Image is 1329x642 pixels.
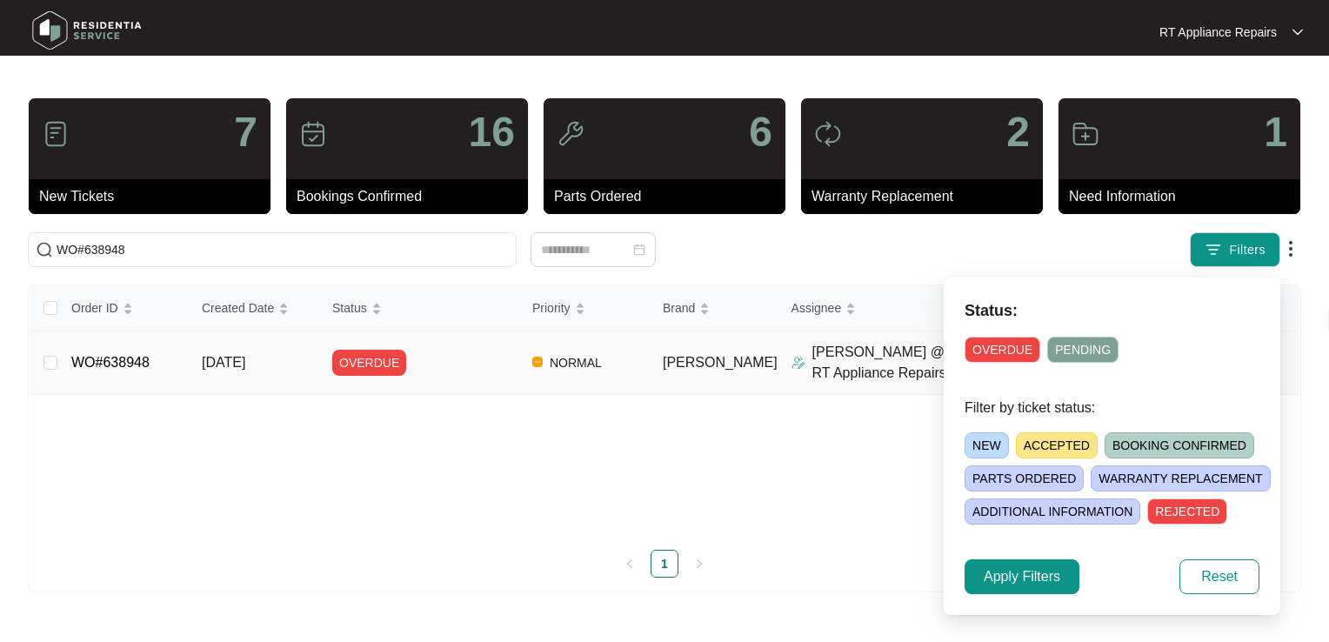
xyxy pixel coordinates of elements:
p: 1 [1264,111,1287,153]
span: Order ID [71,298,118,318]
p: New Tickets [39,186,270,207]
img: icon [814,120,842,148]
span: PARTS ORDERED [965,465,1084,492]
p: Filter by ticket status: [965,398,1259,418]
span: Priority [532,298,571,318]
p: 6 [749,111,772,153]
img: dropdown arrow [1292,28,1303,37]
input: Search by Order Id, Assignee Name, Customer Name, Brand and Model [57,240,509,259]
p: Status: [965,298,1259,323]
span: Status [332,298,367,318]
th: Created Date [188,285,318,331]
p: Bookings Confirmed [297,186,528,207]
span: WARRANTY REPLACEMENT [1091,465,1270,492]
li: Previous Page [616,550,644,578]
img: search-icon [36,241,53,258]
span: BOOKING CONFIRMED [1105,432,1254,458]
th: Status [318,285,518,331]
p: 7 [234,111,257,153]
p: RT Appliance Repairs [1159,23,1277,41]
span: Reset [1201,566,1238,587]
button: filter iconFilters [1190,232,1280,267]
th: Order ID [57,285,188,331]
span: [PERSON_NAME] [663,355,778,370]
p: 16 [469,111,515,153]
p: 2 [1006,111,1030,153]
img: icon [557,120,584,148]
th: Priority [518,285,649,331]
span: Filters [1229,241,1266,259]
img: residentia service logo [26,4,148,57]
span: Assignee [791,298,842,318]
span: NEW [965,432,1009,458]
span: OVERDUE [332,350,406,376]
button: right [685,550,713,578]
span: Brand [663,298,695,318]
img: Vercel Logo [532,357,543,367]
span: [DATE] [202,355,245,370]
img: icon [42,120,70,148]
span: Created Date [202,298,274,318]
p: [PERSON_NAME] @ RT Appliance Repairs [812,342,952,384]
p: Need Information [1069,186,1300,207]
span: right [694,558,705,569]
p: Parts Ordered [554,186,785,207]
p: Warranty Replacement [811,186,1043,207]
img: icon [1072,120,1099,148]
img: dropdown arrow [1280,238,1301,259]
button: left [616,550,644,578]
button: Apply Filters [965,559,1079,594]
span: PENDING [1047,337,1119,363]
img: icon [299,120,327,148]
li: Next Page [685,550,713,578]
span: ACCEPTED [1016,432,1098,458]
a: 1 [651,551,678,577]
img: Assigner Icon [791,356,805,370]
th: Assignee [778,285,952,331]
span: ADDITIONAL INFORMATION [965,498,1140,525]
img: filter icon [1205,241,1222,258]
span: OVERDUE [965,337,1040,363]
span: Apply Filters [984,566,1060,587]
span: REJECTED [1147,498,1227,525]
li: 1 [651,550,678,578]
span: NORMAL [543,352,609,373]
span: left [624,558,635,569]
a: WO#638948 [71,355,150,370]
button: Reset [1179,559,1259,594]
th: Brand [649,285,778,331]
